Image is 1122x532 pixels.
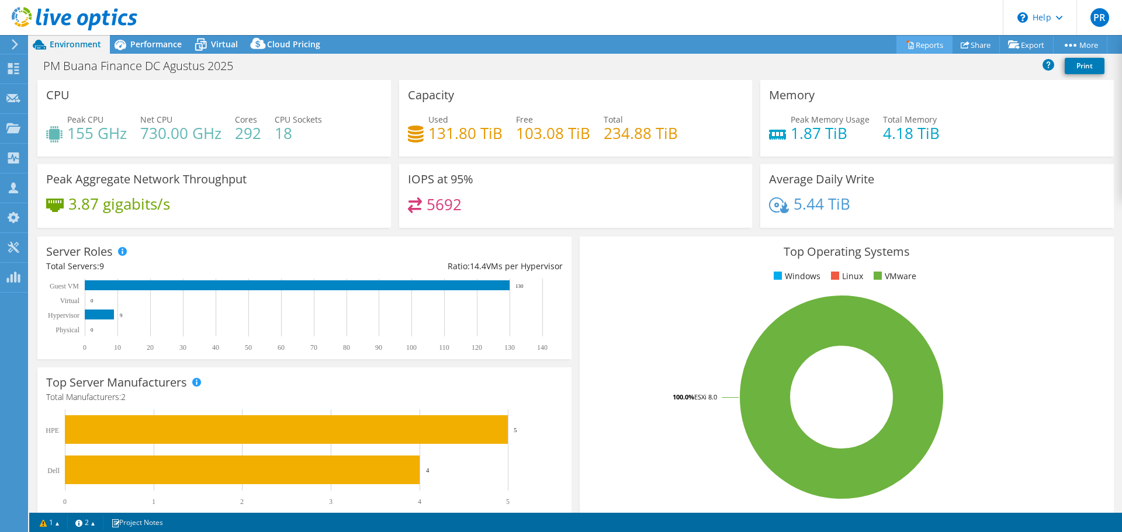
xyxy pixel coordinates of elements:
text: 0 [91,298,93,304]
h3: CPU [46,89,70,102]
span: 2 [121,391,126,402]
text: 5 [506,498,510,506]
text: Hypervisor [48,311,79,319]
text: 0 [83,343,86,352]
span: Virtual [211,39,238,50]
div: Ratio: VMs per Hypervisor [304,260,563,273]
text: 140 [537,343,548,352]
li: VMware [871,270,916,283]
a: More [1053,36,1107,54]
h3: Average Daily Write [769,173,874,186]
text: 100 [406,343,417,352]
text: 4 [426,467,430,474]
h3: Peak Aggregate Network Throughput [46,173,247,186]
h4: 730.00 GHz [140,127,221,140]
h4: Total Manufacturers: [46,391,563,404]
text: 80 [343,343,350,352]
span: Cores [235,114,257,125]
h1: PM Buana Finance DC Agustus 2025 [38,60,251,72]
span: Cloud Pricing [267,39,320,50]
text: Dell [47,467,60,475]
tspan: ESXi 8.0 [694,392,717,401]
a: 2 [67,515,103,530]
a: 1 [32,515,68,530]
h3: Top Server Manufacturers [46,376,187,389]
text: 40 [212,343,219,352]
text: Guest VM [50,282,79,290]
a: Export [999,36,1054,54]
span: Performance [130,39,182,50]
h3: IOPS at 95% [408,173,473,186]
h4: 292 [235,127,261,140]
a: Share [952,36,1000,54]
tspan: 100.0% [673,392,694,401]
h4: 155 GHz [67,127,127,140]
span: Total Memory [883,114,937,125]
h4: 1.87 TiB [791,127,870,140]
span: Used [428,114,448,125]
h4: 3.87 gigabits/s [68,197,170,210]
text: 30 [179,343,186,352]
text: 0 [63,498,67,506]
text: 5 [514,426,517,433]
span: Peak CPU [67,114,103,125]
li: Linux [828,270,863,283]
text: 130 [515,283,524,289]
text: 60 [278,343,285,352]
span: 9 [99,260,104,272]
a: Project Notes [103,515,171,530]
text: 20 [147,343,154,352]
text: HPE [46,426,59,434]
span: CPU Sockets [275,114,322,125]
h4: 4.18 TiB [883,127,940,140]
h3: Memory [769,89,815,102]
text: 4 [418,498,421,506]
h4: 234.88 TiB [604,127,678,140]
h4: 103.08 TiB [516,127,590,140]
div: Total Servers: [46,260,304,273]
text: 0 [91,327,93,333]
h3: Capacity [408,89,454,102]
text: Virtual [60,297,80,305]
text: 10 [114,343,121,352]
text: 9 [120,312,123,318]
span: Free [516,114,533,125]
h3: Top Operating Systems [588,245,1105,258]
h4: 5692 [427,198,462,211]
text: 110 [439,343,449,352]
span: Total [604,114,623,125]
h3: Server Roles [46,245,113,258]
span: Net CPU [140,114,172,125]
text: 50 [245,343,252,352]
text: 2 [240,498,244,506]
text: 3 [329,498,333,506]
text: 70 [310,343,317,352]
text: 1 [152,498,155,506]
text: 90 [375,343,382,352]
h4: 18 [275,127,322,140]
svg: \n [1017,12,1028,23]
text: 130 [504,343,515,352]
text: 120 [472,343,482,352]
a: Print [1065,58,1104,74]
span: 14.4 [470,260,486,272]
a: Reports [896,36,953,54]
text: Physical [56,326,79,334]
span: Environment [50,39,101,50]
span: PR [1090,8,1109,27]
h4: 131.80 TiB [428,127,503,140]
li: Windows [771,270,820,283]
span: Peak Memory Usage [791,114,870,125]
h4: 5.44 TiB [794,197,850,210]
